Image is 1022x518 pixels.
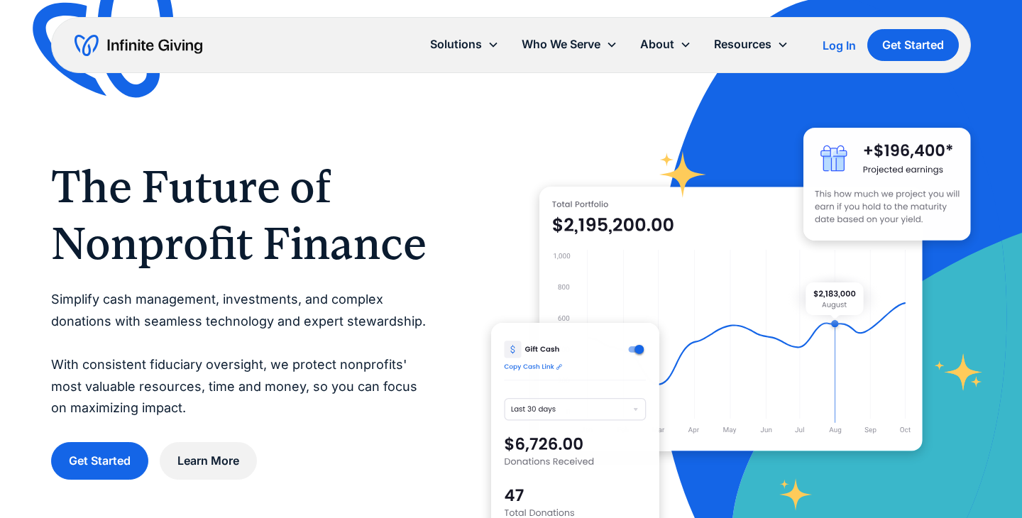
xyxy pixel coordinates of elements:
img: nonprofit donation platform [539,187,923,451]
div: Who We Serve [510,29,629,60]
div: Solutions [430,35,482,54]
a: Learn More [160,442,257,480]
div: Log In [823,40,856,51]
div: Who We Serve [522,35,600,54]
a: Get Started [51,442,148,480]
a: Get Started [867,29,959,61]
div: Resources [714,35,771,54]
a: home [75,34,202,57]
div: Resources [703,29,800,60]
div: About [640,35,674,54]
img: fundraising star [935,353,983,391]
p: Simplify cash management, investments, and complex donations with seamless technology and expert ... [51,289,434,419]
div: About [629,29,703,60]
div: Solutions [419,29,510,60]
a: Log In [823,37,856,54]
h1: The Future of Nonprofit Finance [51,158,434,272]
